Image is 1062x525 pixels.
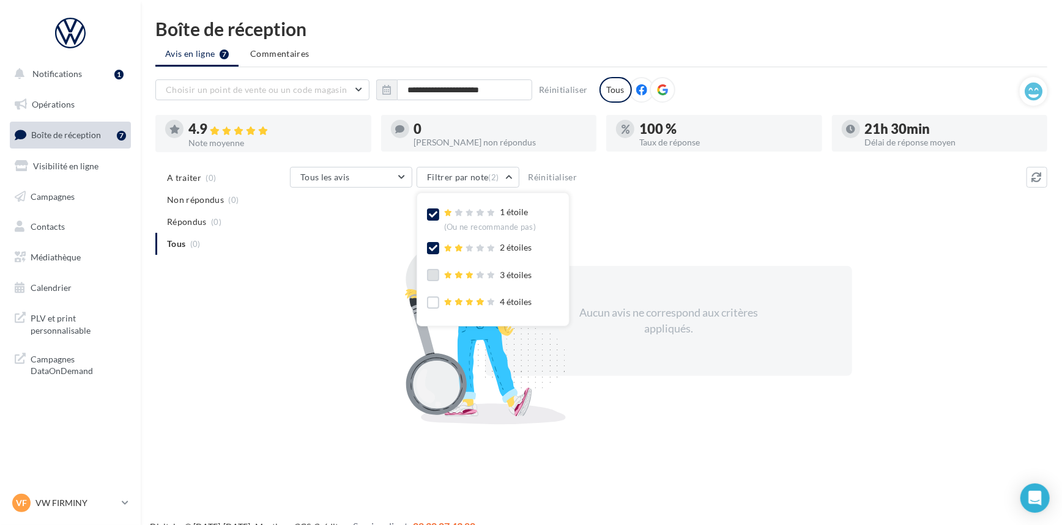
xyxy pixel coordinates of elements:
[229,195,239,205] span: (0)
[600,77,632,103] div: Tous
[444,222,536,233] div: (Ou ne recommande pas)
[417,167,519,188] button: Filtrer par note(2)
[414,138,587,147] div: [PERSON_NAME] non répondus
[444,241,532,254] div: 2 étoiles
[31,191,75,201] span: Campagnes
[865,138,1038,147] div: Délai de réponse moyen
[250,48,309,60] span: Commentaires
[167,172,201,184] span: A traiter
[188,139,362,147] div: Note moyenne
[114,70,124,79] div: 1
[33,161,98,171] span: Visibilité en ligne
[534,83,593,97] button: Réinitialiser
[639,122,812,136] div: 100 %
[167,216,207,228] span: Répondus
[10,491,131,515] a: VF VW FIRMINY
[444,206,536,232] div: 1 étoile
[300,172,350,182] span: Tous les avis
[117,131,126,141] div: 7
[35,497,117,509] p: VW FIRMINY
[7,305,133,341] a: PLV et print personnalisable
[7,214,133,240] a: Contacts
[16,497,27,509] span: VF
[7,346,133,382] a: Campagnes DataOnDemand
[414,122,587,136] div: 0
[166,84,347,95] span: Choisir un point de vente ou un code magasin
[155,20,1047,38] div: Boîte de réception
[31,351,126,377] span: Campagnes DataOnDemand
[32,99,75,109] span: Opérations
[31,310,126,336] span: PLV et print personnalisable
[7,153,133,179] a: Visibilité en ligne
[211,217,221,227] span: (0)
[31,252,81,262] span: Médiathèque
[31,130,101,140] span: Boîte de réception
[524,170,582,185] button: Réinitialiser
[7,122,133,148] a: Boîte de réception7
[865,122,1038,136] div: 21h 30min
[188,122,362,136] div: 4.9
[563,305,774,336] div: Aucun avis ne correspond aux critères appliqués.
[7,92,133,117] a: Opérations
[7,244,133,270] a: Médiathèque
[7,184,133,210] a: Campagnes
[290,167,412,188] button: Tous les avis
[444,296,532,309] div: 4 étoiles
[155,79,369,100] button: Choisir un point de vente ou un code magasin
[1020,483,1050,513] div: Open Intercom Messenger
[7,275,133,301] a: Calendrier
[206,173,217,183] span: (0)
[32,68,82,79] span: Notifications
[167,194,224,206] span: Non répondus
[31,282,72,293] span: Calendrier
[489,172,499,182] span: (2)
[444,269,532,282] div: 3 étoiles
[31,221,65,232] span: Contacts
[639,138,812,147] div: Taux de réponse
[7,61,128,87] button: Notifications 1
